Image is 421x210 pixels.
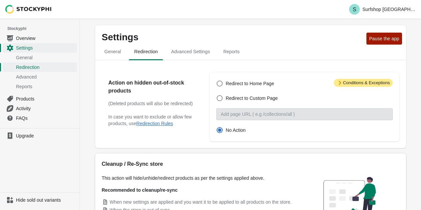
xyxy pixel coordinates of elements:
[16,197,76,203] span: Hide sold out variants
[16,54,76,61] span: General
[349,4,360,15] span: Avatar with initials S
[3,33,77,43] a: Overview
[108,113,197,127] p: In case you want to exclude or allow few products, use
[108,100,197,107] h3: (Deleted products will also be redirected)
[16,83,76,90] span: Reports
[216,108,392,120] input: Add page URL ( e.g /collections/all )
[3,72,77,82] a: Advanced
[127,43,164,60] button: redirection
[95,60,406,148] div: redirection
[16,96,76,102] span: Products
[3,195,77,205] a: Hide sold out variants
[108,79,197,95] h2: Action on hidden out-of-stock products
[164,43,217,60] button: Advanced settings
[16,132,76,139] span: Upgrade
[136,121,173,126] button: Redirection Rules
[166,46,215,58] span: Advanced Settings
[16,115,76,121] span: FAQs
[129,46,163,58] span: Redirection
[3,94,77,104] a: Products
[3,82,77,91] a: Reports
[102,160,302,168] h2: Cleanup / Re-Sync store
[99,46,126,58] span: General
[334,79,393,87] span: Conditions & Exceptions
[3,104,77,113] a: Activity
[110,199,292,205] span: When new settings are applied and you want it to be applied to all products on the store.
[226,127,246,133] span: No Action
[346,3,418,16] button: Avatar with initials SSurfshop [GEOGRAPHIC_DATA]
[16,45,76,51] span: Settings
[16,74,76,80] span: Advanced
[3,62,77,72] a: Redirection
[16,35,76,42] span: Overview
[226,80,274,87] span: Redirect to Home Page
[3,43,77,53] a: Settings
[218,46,245,58] span: Reports
[16,64,76,71] span: Redirection
[226,95,278,102] span: Redirect to Custom Page
[366,33,402,45] button: Pause the app
[7,25,80,32] span: Stockyphi
[3,131,77,140] a: Upgrade
[369,36,399,41] span: Pause the app
[217,43,246,60] button: reports
[362,7,416,12] p: Surfshop [GEOGRAPHIC_DATA]
[5,5,52,14] img: Stockyphi
[102,32,364,43] p: Settings
[16,105,76,112] span: Activity
[102,175,302,181] p: This action will hide/unhide/redirect products as per the settings applied above.
[98,43,128,60] button: general
[3,53,77,62] a: General
[102,187,178,193] strong: Recommended to cleanup/re-sync
[3,113,77,123] a: FAQs
[353,7,356,12] text: S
